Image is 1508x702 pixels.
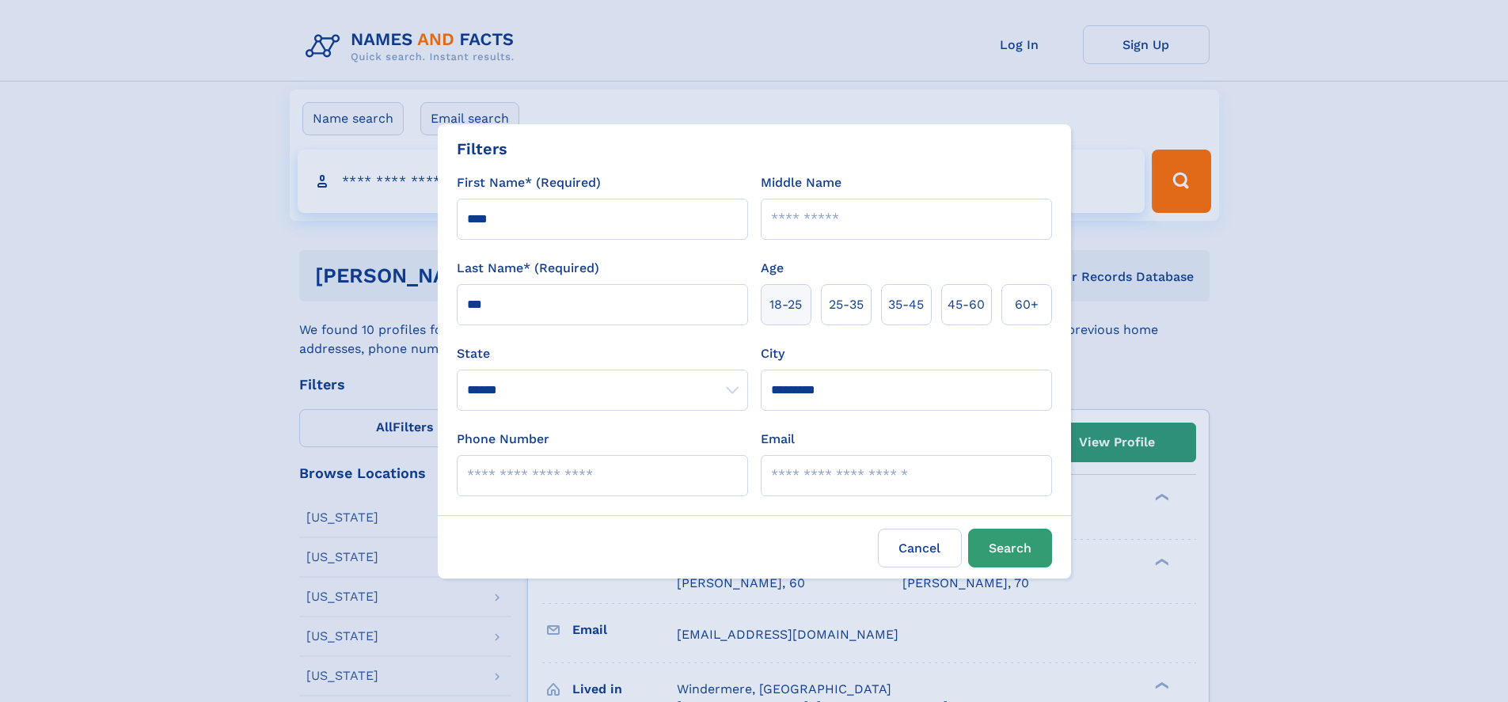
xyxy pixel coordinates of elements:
span: 18‑25 [769,295,802,314]
span: 45‑60 [948,295,985,314]
span: 25‑35 [829,295,864,314]
div: Filters [457,137,507,161]
label: Phone Number [457,430,549,449]
label: First Name* (Required) [457,173,601,192]
span: 60+ [1015,295,1039,314]
span: 35‑45 [888,295,924,314]
label: Age [761,259,784,278]
label: Email [761,430,795,449]
button: Search [968,529,1052,567]
label: Cancel [878,529,962,567]
label: Middle Name [761,173,841,192]
label: City [761,344,784,363]
label: Last Name* (Required) [457,259,599,278]
label: State [457,344,748,363]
